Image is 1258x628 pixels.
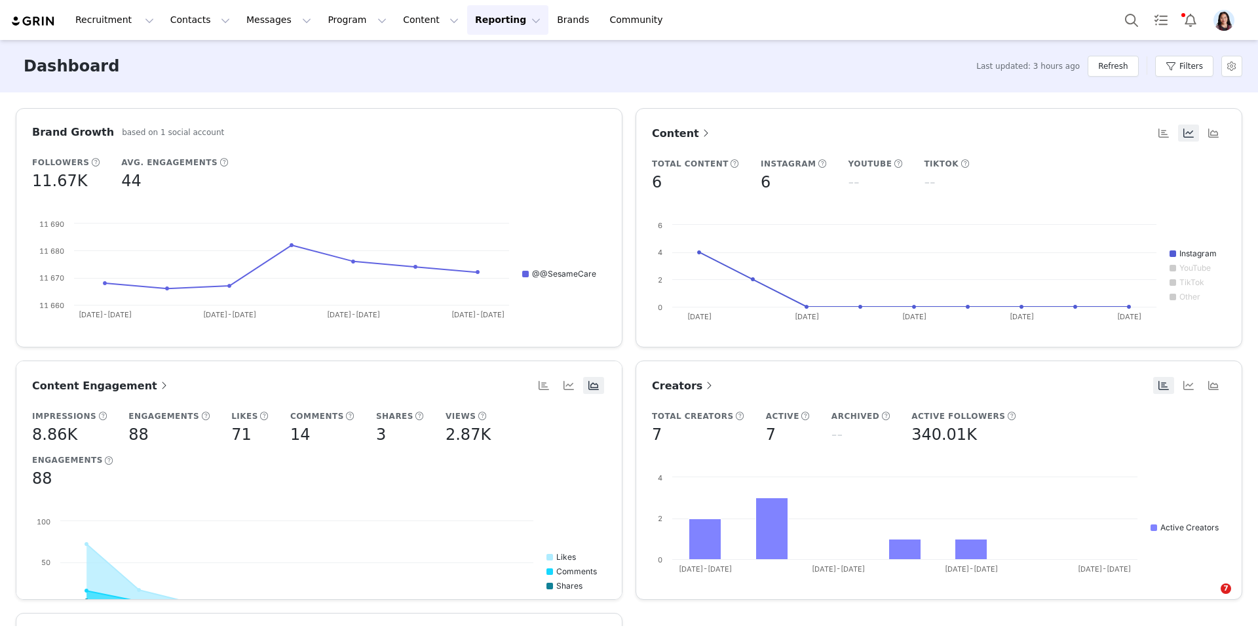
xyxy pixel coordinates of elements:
[121,169,142,193] h5: 44
[376,410,413,422] h5: Shares
[658,275,662,285] text: 2
[652,423,662,446] h5: 7
[1179,277,1204,287] text: TikTok
[320,5,394,35] button: Program
[556,566,597,576] text: Comments
[41,558,50,567] text: 50
[238,5,319,35] button: Messages
[658,303,662,312] text: 0
[37,517,50,526] text: 100
[128,410,199,422] h5: Engagements
[162,5,238,35] button: Contacts
[902,312,926,321] text: [DATE]
[687,312,712,321] text: [DATE]
[203,310,256,319] text: [DATE]-[DATE]
[549,5,601,35] a: Brands
[1176,5,1205,35] button: Notifications
[766,423,776,446] h5: 7
[10,15,56,28] img: grin logo
[556,581,582,591] text: Shares
[532,269,596,279] text: @@SesameCare
[39,220,64,229] text: 11 690
[290,423,311,446] h5: 14
[32,157,89,168] h5: Followers
[812,564,865,574] text: [DATE]-[DATE]
[679,564,732,574] text: [DATE]-[DATE]
[848,158,892,170] h5: YouTube
[79,310,132,319] text: [DATE]-[DATE]
[32,423,77,446] h5: 8.86K
[652,158,729,170] h5: Total Content
[831,410,879,422] h5: Archived
[32,454,103,466] h5: Engagements
[658,221,662,230] text: 6
[658,555,662,564] text: 0
[1088,56,1138,77] button: Refresh
[24,54,119,78] h3: Dashboard
[231,423,252,446] h5: 71
[911,423,977,446] h5: 340.01K
[121,157,218,168] h5: Avg. Engagements
[376,423,386,446] h5: 3
[1155,56,1213,77] button: Filters
[976,60,1080,72] span: Last updated: 3 hours ago
[39,301,64,310] text: 11 660
[924,170,935,194] h5: --
[652,170,662,194] h5: 6
[658,514,662,523] text: 2
[795,312,819,321] text: [DATE]
[1160,522,1219,532] text: Active Creators
[446,410,476,422] h5: Views
[924,158,959,170] h5: TikTok
[67,5,162,35] button: Recruitment
[122,127,224,138] h5: based on 1 social account
[32,380,170,392] span: Content Engagement
[652,380,715,392] span: Creators
[1194,583,1225,615] iframe: Intercom live chat
[766,410,799,422] h5: Active
[39,273,64,283] text: 11 670
[1117,5,1146,35] button: Search
[848,170,859,194] h5: --
[652,125,712,142] a: Content
[32,378,170,394] a: Content Engagement
[32,467,52,490] h5: 88
[658,248,662,257] text: 4
[290,410,344,422] h5: Comments
[1179,248,1217,258] text: Instagram
[658,473,662,482] text: 4
[1179,292,1200,302] text: Other
[831,423,843,446] h5: --
[761,158,816,170] h5: Instagram
[1206,10,1248,31] button: Profile
[446,423,491,446] h5: 2.87K
[128,423,149,446] h5: 88
[39,246,64,256] text: 11 680
[1213,10,1234,31] img: e0f30712-3a4d-4bf3-9ac8-3ba6ebc03af7.png
[761,170,771,194] h5: 6
[327,310,380,319] text: [DATE]-[DATE]
[451,310,505,319] text: [DATE]-[DATE]
[231,410,258,422] h5: Likes
[911,410,1005,422] h5: Active Followers
[652,127,712,140] span: Content
[1221,583,1231,594] span: 7
[602,5,677,35] a: Community
[467,5,548,35] button: Reporting
[1147,5,1175,35] a: Tasks
[32,410,96,422] h5: Impressions
[1010,312,1034,321] text: [DATE]
[1078,564,1131,574] text: [DATE]-[DATE]
[945,564,998,574] text: [DATE]-[DATE]
[1117,312,1141,321] text: [DATE]
[652,378,715,394] a: Creators
[556,552,576,562] text: Likes
[652,410,734,422] h5: Total Creators
[32,169,87,193] h5: 11.67K
[1179,263,1211,273] text: YouTube
[32,125,114,140] h3: Brand Growth
[395,5,467,35] button: Content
